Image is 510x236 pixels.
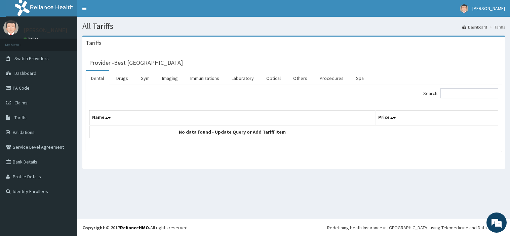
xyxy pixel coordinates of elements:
td: No data found - Update Query or Add Tariff Item [89,126,376,138]
img: User Image [3,20,18,35]
a: Gym [135,71,155,85]
th: Price [376,110,498,126]
p: [PERSON_NAME] [24,27,68,33]
a: Imaging [157,71,183,85]
strong: Copyright © 2017 . [82,225,150,231]
a: Dashboard [462,24,487,30]
span: Claims [14,100,28,106]
h3: Provider - Best [GEOGRAPHIC_DATA] [89,60,183,66]
input: Search: [440,88,498,98]
span: Dashboard [14,70,36,76]
h1: All Tariffs [82,22,505,31]
a: Spa [351,71,369,85]
div: Redefining Heath Insurance in [GEOGRAPHIC_DATA] using Telemedicine and Data Science! [327,224,505,231]
a: Others [288,71,313,85]
a: RelianceHMO [120,225,149,231]
h3: Tariffs [86,40,102,46]
a: Laboratory [226,71,259,85]
label: Search: [423,88,498,98]
a: Online [24,37,40,41]
span: Switch Providers [14,55,49,61]
a: Optical [261,71,286,85]
span: [PERSON_NAME] [472,5,505,11]
th: Name [89,110,376,126]
span: Tariffs [14,114,27,121]
a: Dental [86,71,109,85]
img: User Image [460,4,468,13]
a: Drugs [111,71,133,85]
li: Tariffs [488,24,505,30]
a: Immunizations [185,71,225,85]
footer: All rights reserved. [77,219,510,236]
a: Procedures [314,71,349,85]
